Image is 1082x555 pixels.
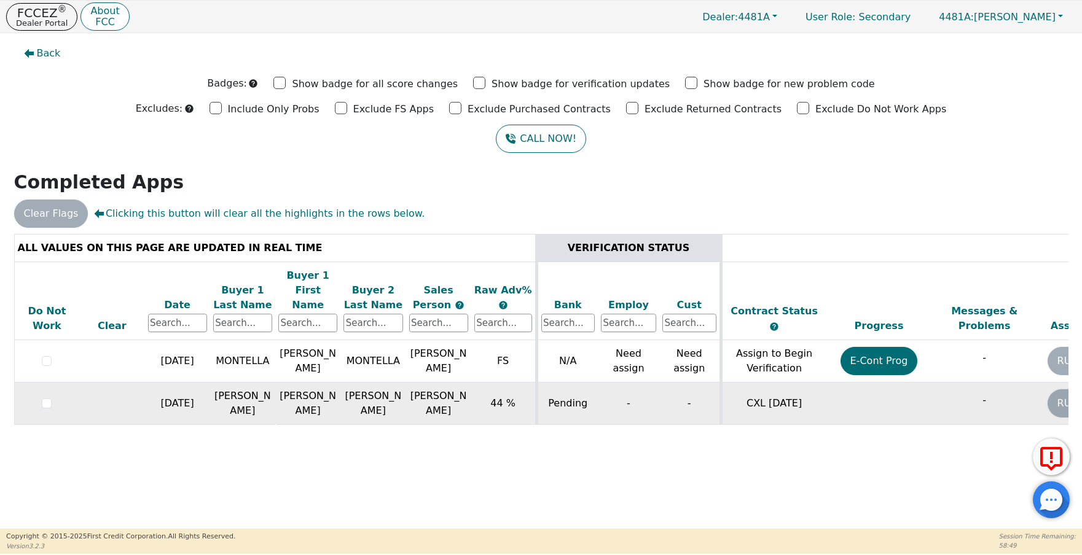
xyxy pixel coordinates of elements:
span: Sales Person [413,284,455,311]
button: Dealer:4481A [689,7,790,26]
input: Search... [213,314,272,332]
td: [PERSON_NAME] [340,382,406,425]
p: 58:49 [999,541,1076,550]
span: Raw Adv% [474,284,532,296]
td: [DATE] [145,382,210,425]
span: [PERSON_NAME] [410,390,467,416]
p: Show badge for new problem code [704,77,875,91]
td: [PERSON_NAME] [210,382,275,425]
span: 4481A [702,11,770,23]
p: Session Time Remaining: [999,532,1076,541]
span: Dealer: [702,11,738,23]
div: Clear [82,319,141,333]
p: Dealer Portal [16,19,68,27]
button: AboutFCC [80,2,129,31]
td: MONTELLA [210,340,275,382]
button: E-Cont Prog [841,347,918,375]
button: CALL NOW! [496,125,586,153]
div: Cust [662,298,716,312]
p: FCCEZ [16,7,68,19]
p: About [90,6,119,16]
p: FCC [90,17,119,27]
td: CXL [DATE] [721,382,826,425]
td: Need assign [598,340,659,382]
input: Search... [601,314,656,332]
td: Assign to Begin Verification [721,340,826,382]
button: 4481A:[PERSON_NAME] [926,7,1076,26]
td: MONTELLA [340,340,406,382]
p: Exclude Returned Contracts [645,102,782,117]
strong: Completed Apps [14,171,184,193]
p: Include Only Probs [228,102,320,117]
td: Need assign [659,340,721,382]
p: Exclude Purchased Contracts [468,102,611,117]
button: FCCEZ®Dealer Portal [6,3,77,31]
input: Search... [148,314,207,332]
p: Copyright © 2015- 2025 First Credit Corporation. [6,532,235,542]
td: [DATE] [145,340,210,382]
div: Employ [601,298,656,312]
p: Exclude Do Not Work Apps [815,102,946,117]
div: Bank [541,298,595,312]
input: Search... [474,314,532,332]
td: [PERSON_NAME] [275,382,340,425]
td: [PERSON_NAME] [275,340,340,382]
div: ALL VALUES ON THIS PAGE ARE UPDATED IN REAL TIME [18,241,532,255]
p: Excludes: [136,101,182,116]
sup: ® [58,4,67,15]
span: All Rights Reserved. [168,532,235,540]
div: Date [148,298,207,312]
p: - [935,393,1034,408]
p: Show badge for all score changes [292,77,458,91]
p: Badges: [207,76,247,91]
span: User Role : [806,11,855,23]
p: Show badge for verification updates [492,77,670,91]
input: Search... [278,314,337,332]
span: Contract Status [731,305,818,317]
p: - [935,351,1034,365]
td: Pending [536,382,598,425]
span: [PERSON_NAME] [410,347,467,374]
button: Report Error to FCC [1033,438,1070,475]
span: Back [37,46,61,61]
p: Version 3.2.3 [6,541,235,551]
td: N/A [536,340,598,382]
span: [PERSON_NAME] [939,11,1056,23]
div: Messages & Problems [935,304,1034,333]
div: VERIFICATION STATUS [541,241,716,255]
div: Progress [829,319,929,333]
span: Clicking this button will clear all the highlights in the rows below. [94,206,425,221]
div: Do Not Work [18,304,77,333]
input: Search... [409,314,468,332]
div: Buyer 1 First Name [278,268,337,312]
p: Secondary [793,5,923,29]
span: 4481A: [939,11,974,23]
input: Search... [662,314,716,332]
button: Back [14,39,71,68]
span: 44 % [490,397,516,409]
a: User Role: Secondary [793,5,923,29]
td: - [598,382,659,425]
span: FS [497,355,509,367]
td: - [659,382,721,425]
input: Search... [343,314,402,332]
div: Buyer 2 Last Name [343,283,402,312]
input: Search... [541,314,595,332]
div: Buyer 1 Last Name [213,283,272,312]
p: Exclude FS Apps [353,102,434,117]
